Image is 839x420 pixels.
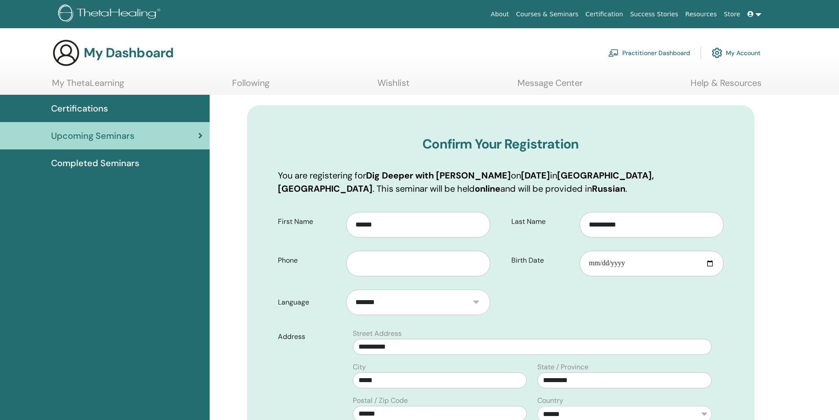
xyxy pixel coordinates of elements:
[608,49,619,57] img: chalkboard-teacher.svg
[592,183,625,194] b: Russian
[353,395,408,406] label: Postal / Zip Code
[271,213,347,230] label: First Name
[682,6,721,22] a: Resources
[278,136,724,152] h3: Confirm Your Registration
[537,362,588,372] label: State / Province
[271,294,347,311] label: Language
[366,170,511,181] b: Dig Deeper with [PERSON_NAME]
[517,78,583,95] a: Message Center
[721,6,744,22] a: Store
[52,78,124,95] a: My ThetaLearning
[278,169,724,195] p: You are registering for on in . This seminar will be held and will be provided in .
[608,43,690,63] a: Practitioner Dashboard
[627,6,682,22] a: Success Stories
[353,362,366,372] label: City
[513,6,582,22] a: Courses & Seminars
[505,213,580,230] label: Last Name
[582,6,626,22] a: Certification
[691,78,761,95] a: Help & Resources
[232,78,270,95] a: Following
[271,328,348,345] label: Address
[84,45,174,61] h3: My Dashboard
[521,170,550,181] b: [DATE]
[353,328,402,339] label: Street Address
[51,156,139,170] span: Completed Seminars
[271,252,347,269] label: Phone
[712,45,722,60] img: cog.svg
[487,6,512,22] a: About
[52,39,80,67] img: generic-user-icon.jpg
[51,102,108,115] span: Certifications
[505,252,580,269] label: Birth Date
[58,4,163,24] img: logo.png
[475,183,500,194] b: online
[537,395,563,406] label: Country
[377,78,410,95] a: Wishlist
[51,129,134,142] span: Upcoming Seminars
[712,43,761,63] a: My Account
